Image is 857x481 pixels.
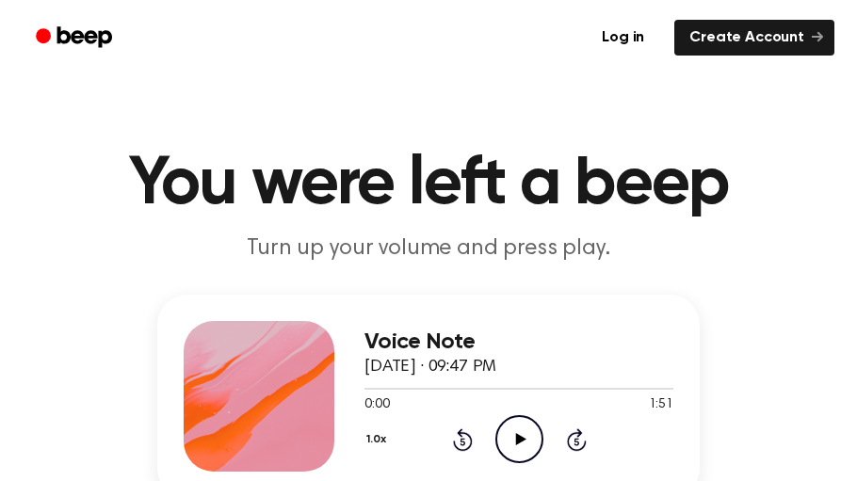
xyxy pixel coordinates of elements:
span: 1:51 [649,395,673,415]
span: 0:00 [364,395,389,415]
a: Beep [23,20,129,56]
button: 1.0x [364,424,393,456]
p: Turn up your volume and press play. [67,233,790,265]
a: Log in [583,16,663,59]
h3: Voice Note [364,329,673,355]
a: Create Account [674,20,834,56]
span: [DATE] · 09:47 PM [364,359,496,376]
h1: You were left a beep [23,151,834,218]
